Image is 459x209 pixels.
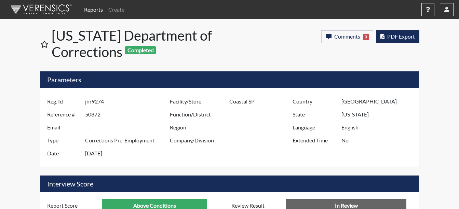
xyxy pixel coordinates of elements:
[387,33,415,40] span: PDF Export
[42,121,85,134] label: Email
[42,108,85,121] label: Reference #
[287,121,341,134] label: Language
[165,121,230,134] label: Region
[85,108,172,121] input: ---
[341,108,417,121] input: ---
[229,121,294,134] input: ---
[341,95,417,108] input: ---
[106,3,127,16] a: Create
[229,134,294,147] input: ---
[341,121,417,134] input: ---
[85,147,172,160] input: ---
[229,95,294,108] input: ---
[125,46,156,54] span: Completed
[287,108,341,121] label: State
[42,147,85,160] label: Date
[334,33,360,40] span: Comments
[85,134,172,147] input: ---
[165,108,230,121] label: Function/District
[42,134,85,147] label: Type
[85,121,172,134] input: ---
[165,134,230,147] label: Company/Division
[85,95,172,108] input: ---
[287,95,341,108] label: Country
[52,27,230,60] h1: [US_STATE] Department of Corrections
[287,134,341,147] label: Extended Time
[42,95,85,108] label: Reg. Id
[165,95,230,108] label: Facility/Store
[322,30,373,43] button: Comments0
[40,176,419,192] h5: Interview Score
[229,108,294,121] input: ---
[376,30,419,43] button: PDF Export
[341,134,417,147] input: ---
[81,3,106,16] a: Reports
[40,71,419,88] h5: Parameters
[363,34,369,40] span: 0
